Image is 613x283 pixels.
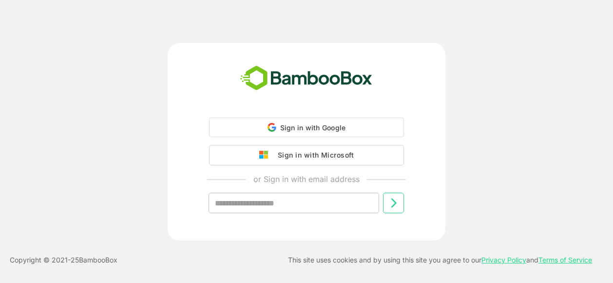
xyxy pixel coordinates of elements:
img: bamboobox [235,62,378,95]
img: google [259,151,273,160]
div: Sign in with Microsoft [273,149,354,162]
p: or Sign in with email address [253,173,360,185]
div: Sign in with Google [209,118,404,137]
p: This site uses cookies and by using this site you agree to our and [288,254,592,266]
span: Sign in with Google [280,123,346,132]
a: Terms of Service [538,256,592,264]
a: Privacy Policy [481,256,526,264]
p: Copyright © 2021- 25 BambooBox [10,254,117,266]
button: Sign in with Microsoft [209,145,404,165]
